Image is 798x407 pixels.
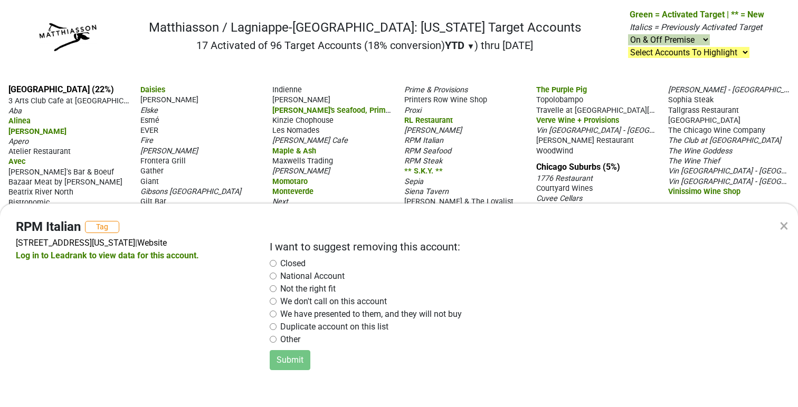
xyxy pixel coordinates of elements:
[280,295,387,308] label: We don't call on this account
[85,221,119,233] button: Tag
[280,257,306,270] label: Closed
[137,238,167,248] a: Website
[280,283,336,295] label: Not the right fit
[280,321,388,333] label: Duplicate account on this list
[280,308,462,321] label: We have presented to them, and they will not buy
[16,238,135,248] a: [STREET_ADDRESS][US_STATE]
[780,213,788,238] div: ×
[16,250,199,260] a: Log in to Leadrank to view data for this account.
[16,219,81,235] h4: RPM Italian
[280,270,345,283] label: National Account
[270,240,762,253] h2: I want to suggest removing this account:
[135,238,137,248] span: |
[270,350,310,370] button: Submit
[280,333,300,346] label: Other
